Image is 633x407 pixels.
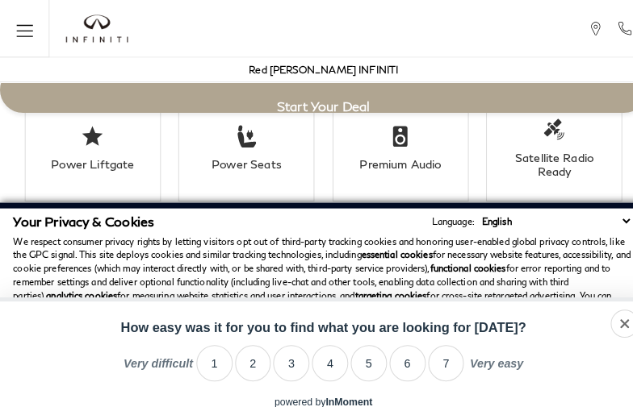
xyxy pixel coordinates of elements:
a: infiniti [65,15,125,42]
span: Your Privacy & Cookies [13,209,151,224]
li: 3 [267,338,303,373]
p: We respect consumer privacy rights by letting visitors opt out of third-party tracking cookies an... [13,230,620,350]
a: Red [PERSON_NAME] INFINITI [244,62,390,74]
li: 6 [381,338,417,373]
div: Close survey [597,303,625,330]
label: Very difficult [121,349,189,373]
div: Satellite Radio Ready [494,147,590,175]
select: Language Select [467,210,620,223]
li: 1 [192,338,228,373]
strong: essential cookies [354,243,423,254]
li: 5 [343,338,379,373]
div: Power Liftgate [43,154,139,168]
img: INFINITI [65,15,125,42]
div: Premium Audio [344,154,440,168]
li: 2 [230,338,266,373]
label: Very easy [459,349,512,373]
div: powered by inmoment [269,388,365,399]
li: 4 [305,338,341,373]
span: Start Your Deal [271,96,363,111]
a: InMoment [319,388,365,399]
div: Power Seats [193,154,289,168]
div: Language: [422,212,464,221]
li: 7 [419,338,455,373]
strong: functional cookies [421,257,495,268]
strong: analytics cookies [45,284,115,294]
strong: targeting cookies [347,284,417,294]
